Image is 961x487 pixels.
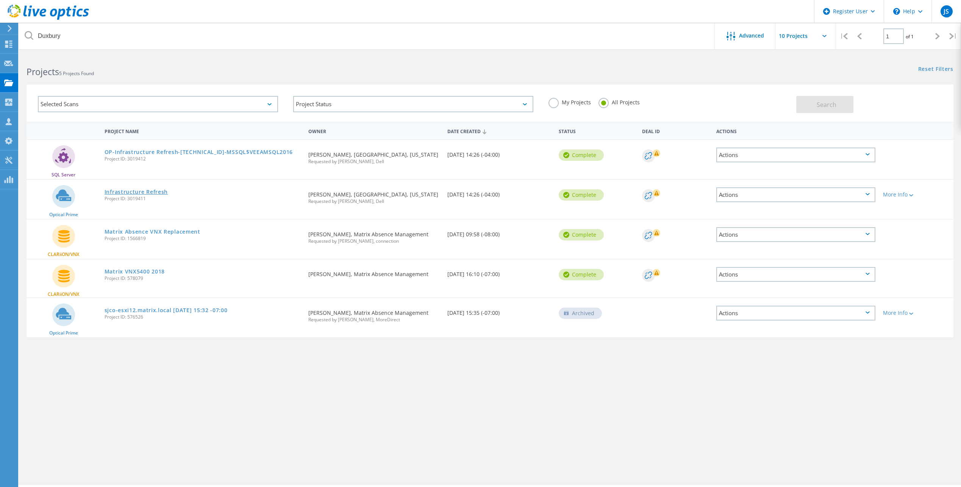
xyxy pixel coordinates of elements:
[836,23,852,50] div: |
[796,96,853,113] button: Search
[444,180,555,205] div: [DATE] 14:26 (-04:00)
[559,229,604,240] div: Complete
[444,220,555,245] div: [DATE] 09:58 (-08:00)
[713,124,879,138] div: Actions
[49,212,78,217] span: Optical Prime
[883,310,950,316] div: More Info
[305,298,444,330] div: [PERSON_NAME], Matrix Absence Management
[105,236,301,241] span: Project ID: 1566819
[638,124,713,138] div: Deal Id
[105,149,293,155] a: OP-Infrastructure Refresh-[TECHNICAL_ID]-MSSQL$VEEAMSQL2016
[944,8,949,14] span: JS
[716,267,875,282] div: Actions
[305,140,444,171] div: [PERSON_NAME], [GEOGRAPHIC_DATA], [US_STATE]
[739,33,764,38] span: Advanced
[716,227,875,242] div: Actions
[559,189,604,201] div: Complete
[308,159,440,164] span: Requested by [PERSON_NAME], Dell
[444,298,555,323] div: [DATE] 15:35 (-07:00)
[105,308,228,313] a: sjco-esxi12.matrix.local [DATE] 15:32 -07:00
[817,101,836,109] span: Search
[305,220,444,251] div: [PERSON_NAME], Matrix Absence Management
[305,259,444,284] div: [PERSON_NAME], Matrix Absence Management
[38,96,278,112] div: Selected Scans
[105,157,301,161] span: Project ID: 3019412
[716,306,875,320] div: Actions
[893,8,900,15] svg: \n
[945,23,961,50] div: |
[105,269,165,274] a: Matrix VNX5400 2018
[59,70,94,77] span: 5 Projects Found
[101,124,305,138] div: Project Name
[559,149,604,161] div: Complete
[559,308,602,319] div: Archived
[918,66,953,73] a: Reset Filters
[27,66,59,78] b: Projects
[49,331,78,335] span: Optical Prime
[48,292,79,297] span: CLARiiON/VNX
[105,229,200,234] a: Matrix Absence VNX Replacement
[555,124,638,138] div: Status
[293,96,533,112] div: Project Status
[444,124,555,138] div: Date Created
[716,148,875,162] div: Actions
[444,140,555,165] div: [DATE] 14:26 (-04:00)
[716,187,875,202] div: Actions
[52,173,75,177] span: SQL Server
[559,269,604,280] div: Complete
[444,259,555,284] div: [DATE] 16:10 (-07:00)
[308,199,440,204] span: Requested by [PERSON_NAME], Dell
[598,98,640,105] label: All Projects
[105,189,168,195] a: Infrastructure Refresh
[548,98,591,105] label: My Projects
[308,239,440,243] span: Requested by [PERSON_NAME], connection
[19,23,715,49] input: Search projects by name, owner, ID, company, etc
[305,124,444,138] div: Owner
[305,180,444,211] div: [PERSON_NAME], [GEOGRAPHIC_DATA], [US_STATE]
[105,276,301,281] span: Project ID: 578079
[105,196,301,201] span: Project ID: 3019411
[8,16,89,21] a: Live Optics Dashboard
[105,315,301,319] span: Project ID: 576526
[48,252,79,257] span: CLARiiON/VNX
[906,33,914,40] span: of 1
[883,192,950,197] div: More Info
[308,317,440,322] span: Requested by [PERSON_NAME], MoreDirect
